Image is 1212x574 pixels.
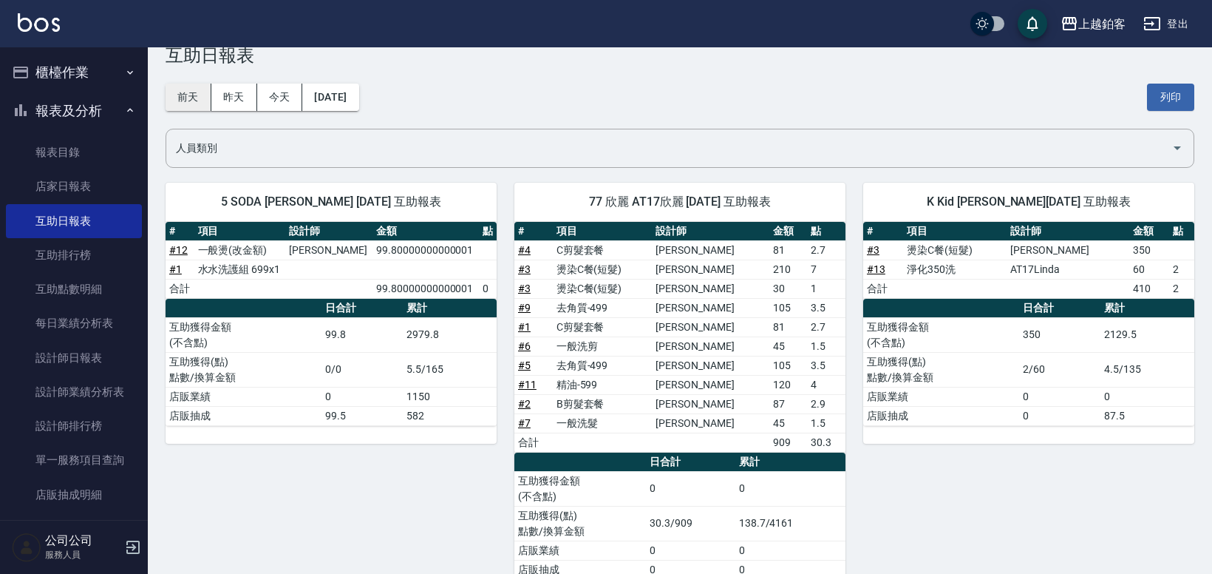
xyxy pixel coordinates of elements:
[194,222,285,241] th: 項目
[532,195,828,209] span: 77 欣麗 AT17欣麗 [DATE] 互助報表
[6,238,142,272] a: 互助排行榜
[652,317,769,337] td: [PERSON_NAME]
[807,298,845,317] td: 3.5
[807,433,845,452] td: 30.3
[1169,279,1194,298] td: 2
[518,283,531,294] a: #3
[1137,10,1194,38] button: 登出
[166,222,194,241] th: #
[553,298,652,317] td: 去角質-499
[518,398,531,410] a: #2
[321,406,403,425] td: 99.5
[1007,240,1129,260] td: [PERSON_NAME]
[553,317,652,337] td: C剪髮套餐
[166,222,497,299] table: a dense table
[903,240,1007,260] td: 燙染C餐(短髮)
[1019,406,1100,425] td: 0
[807,260,845,279] td: 7
[514,471,646,506] td: 互助獲得金額 (不含點)
[45,548,120,561] p: 服務人員
[166,387,321,406] td: 店販業績
[646,453,735,472] th: 日合計
[652,222,769,241] th: 設計師
[735,506,845,541] td: 138.7/4161
[769,375,808,394] td: 120
[518,359,531,371] a: #5
[769,394,808,413] td: 87
[211,84,257,111] button: 昨天
[166,279,194,298] td: 合計
[1147,84,1194,111] button: 列印
[863,222,1194,299] table: a dense table
[735,453,845,472] th: 累計
[769,298,808,317] td: 105
[45,533,120,548] h5: 公司公司
[553,394,652,413] td: B剪髮套餐
[518,340,531,352] a: #6
[1100,406,1194,425] td: 87.5
[514,433,553,452] td: 合計
[6,409,142,443] a: 設計師排行榜
[1019,299,1100,318] th: 日合計
[285,240,372,260] td: [PERSON_NAME]
[769,279,808,298] td: 30
[372,279,478,298] td: 99.80000000000001
[6,518,142,556] button: 客戶管理
[863,352,1019,387] td: 互助獲得(點) 點數/換算金額
[166,352,321,387] td: 互助獲得(點) 點數/換算金額
[652,260,769,279] td: [PERSON_NAME]
[183,195,479,209] span: 5 SODA [PERSON_NAME] [DATE] 互助報表
[1129,240,1169,260] td: 350
[652,337,769,356] td: [PERSON_NAME]
[514,506,646,541] td: 互助獲得(點) 點數/換算金額
[285,222,372,241] th: 設計師
[863,299,1194,426] table: a dense table
[403,387,497,406] td: 1150
[6,272,142,306] a: 互助點數明細
[6,375,142,409] a: 設計師業績分析表
[1007,222,1129,241] th: 設計師
[652,356,769,375] td: [PERSON_NAME]
[769,337,808,356] td: 45
[807,279,845,298] td: 1
[479,279,497,298] td: 0
[553,279,652,298] td: 燙染C餐(短髮)
[769,433,808,452] td: 909
[903,222,1007,241] th: 項目
[652,375,769,394] td: [PERSON_NAME]
[166,84,211,111] button: 前天
[372,240,478,260] td: 99.80000000000001
[1019,317,1100,352] td: 350
[1100,352,1194,387] td: 4.5/135
[652,279,769,298] td: [PERSON_NAME]
[518,379,537,391] a: #11
[1019,387,1100,406] td: 0
[166,406,321,425] td: 店販抽成
[807,222,845,241] th: 點
[867,244,879,256] a: #3
[372,222,478,241] th: 金額
[321,352,403,387] td: 0/0
[1165,136,1189,160] button: Open
[514,541,646,560] td: 店販業績
[863,406,1019,425] td: 店販抽成
[6,478,142,512] a: 店販抽成明細
[169,263,182,275] a: #1
[166,299,497,426] table: a dense table
[6,306,142,340] a: 每日業績分析表
[652,298,769,317] td: [PERSON_NAME]
[518,417,531,429] a: #7
[807,317,845,337] td: 2.7
[1100,387,1194,406] td: 0
[735,471,845,506] td: 0
[1169,260,1194,279] td: 2
[881,195,1177,209] span: K Kid [PERSON_NAME][DATE] 互助報表
[769,413,808,433] td: 45
[12,533,41,562] img: Person
[646,541,735,560] td: 0
[166,317,321,352] td: 互助獲得金額 (不含點)
[646,471,735,506] td: 0
[863,279,903,298] td: 合計
[1019,352,1100,387] td: 2/60
[321,317,403,352] td: 99.8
